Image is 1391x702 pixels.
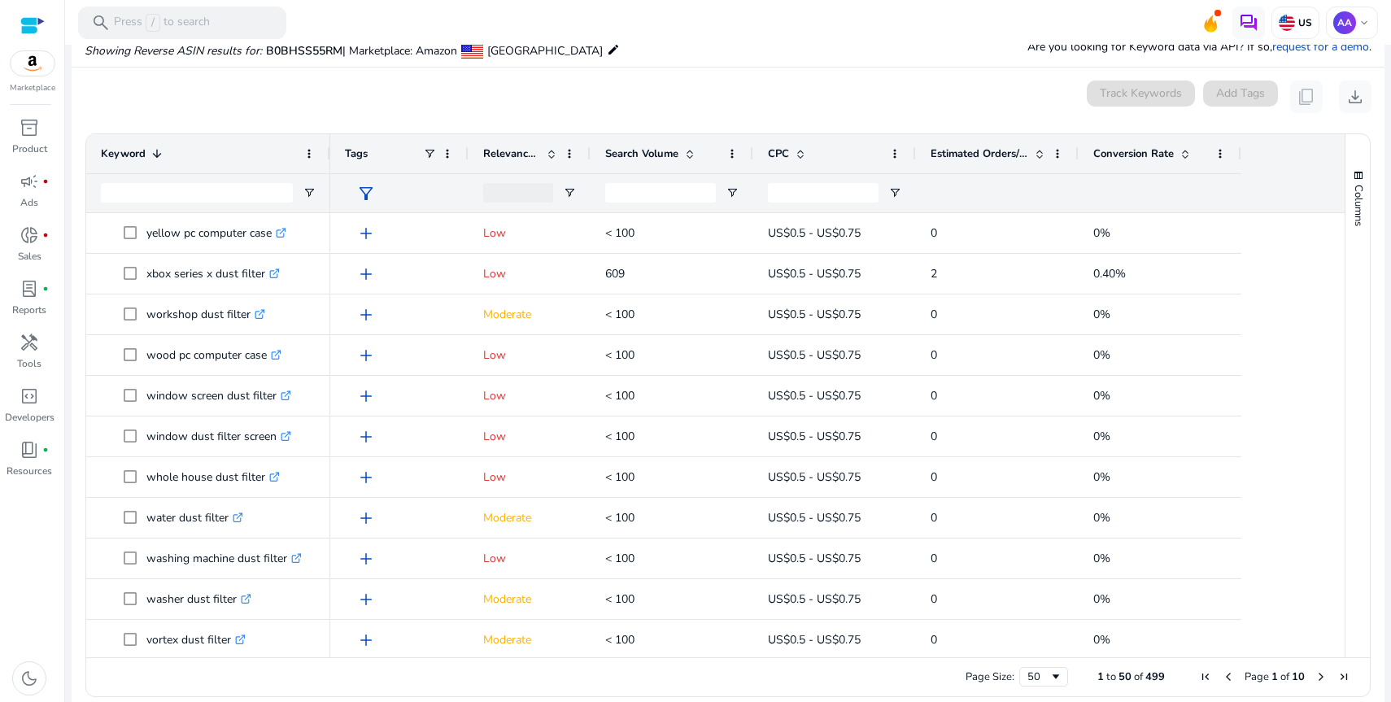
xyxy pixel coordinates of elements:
[768,429,861,444] span: US$0.5 - US$0.75
[483,582,576,616] p: Moderate
[768,388,861,403] span: US$0.5 - US$0.75
[85,43,262,59] i: Showing Reverse ASIN results for:
[42,286,49,292] span: fiber_manual_record
[888,186,901,199] button: Open Filter Menu
[10,82,55,94] p: Marketplace
[356,224,376,243] span: add
[1093,225,1110,241] span: 0%
[20,386,39,406] span: code_blocks
[605,551,634,566] span: < 100
[605,429,634,444] span: < 100
[1315,670,1328,683] div: Next Page
[483,146,540,161] span: Relevance Score
[1093,591,1110,607] span: 0%
[91,13,111,33] span: search
[146,582,251,616] p: washer dust filter
[1271,669,1278,684] span: 1
[966,669,1014,684] div: Page Size:
[768,183,879,203] input: CPC Filter Input
[146,379,291,412] p: window screen dust filter
[1295,16,1312,29] p: US
[1358,16,1371,29] span: keyboard_arrow_down
[20,225,39,245] span: donut_small
[356,468,376,487] span: add
[342,43,457,59] span: | Marketplace: Amazon
[1333,11,1356,34] p: AA
[1345,87,1365,107] span: download
[605,591,634,607] span: < 100
[931,307,937,322] span: 0
[768,632,861,647] span: US$0.5 - US$0.75
[1134,669,1143,684] span: of
[356,549,376,569] span: add
[303,186,316,199] button: Open Filter Menu
[483,501,576,534] p: Moderate
[42,447,49,453] span: fiber_manual_record
[605,183,716,203] input: Search Volume Filter Input
[1093,551,1110,566] span: 0%
[483,257,576,290] p: Low
[146,420,291,453] p: window dust filter screen
[356,264,376,284] span: add
[5,410,55,425] p: Developers
[146,460,280,494] p: whole house dust filter
[1093,307,1110,322] span: 0%
[356,346,376,365] span: add
[931,469,937,485] span: 0
[605,307,634,322] span: < 100
[356,630,376,650] span: add
[768,225,861,241] span: US$0.5 - US$0.75
[146,298,265,331] p: workshop dust filter
[20,669,39,688] span: dark_mode
[931,510,937,525] span: 0
[1280,669,1289,684] span: of
[7,464,52,478] p: Resources
[605,510,634,525] span: < 100
[146,542,302,575] p: washing machine dust filter
[605,469,634,485] span: < 100
[1245,669,1269,684] span: Page
[931,347,937,363] span: 0
[483,542,576,575] p: Low
[114,14,210,32] p: Press to search
[1118,669,1132,684] span: 50
[20,279,39,299] span: lab_profile
[483,420,576,453] p: Low
[1027,669,1049,684] div: 50
[146,257,280,290] p: xbox series x dust filter
[20,195,38,210] p: Ads
[1199,670,1212,683] div: First Page
[768,469,861,485] span: US$0.5 - US$0.75
[345,146,368,161] span: Tags
[931,632,937,647] span: 0
[768,266,861,281] span: US$0.5 - US$0.75
[146,338,281,372] p: wood pc computer case
[356,427,376,447] span: add
[605,266,625,281] span: 609
[1093,388,1110,403] span: 0%
[931,146,1028,161] span: Estimated Orders/Month
[1339,81,1371,113] button: download
[20,440,39,460] span: book_4
[1106,669,1116,684] span: to
[356,305,376,325] span: add
[487,43,603,59] span: [GEOGRAPHIC_DATA]
[931,429,937,444] span: 0
[726,186,739,199] button: Open Filter Menu
[563,186,576,199] button: Open Filter Menu
[483,379,576,412] p: Low
[483,460,576,494] p: Low
[605,388,634,403] span: < 100
[11,51,55,76] img: amazon.svg
[768,146,789,161] span: CPC
[483,338,576,372] p: Low
[768,347,861,363] span: US$0.5 - US$0.75
[356,590,376,609] span: add
[931,225,937,241] span: 0
[768,551,861,566] span: US$0.5 - US$0.75
[1279,15,1295,31] img: us.svg
[1292,669,1305,684] span: 10
[42,232,49,238] span: fiber_manual_record
[356,386,376,406] span: add
[20,333,39,352] span: handyman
